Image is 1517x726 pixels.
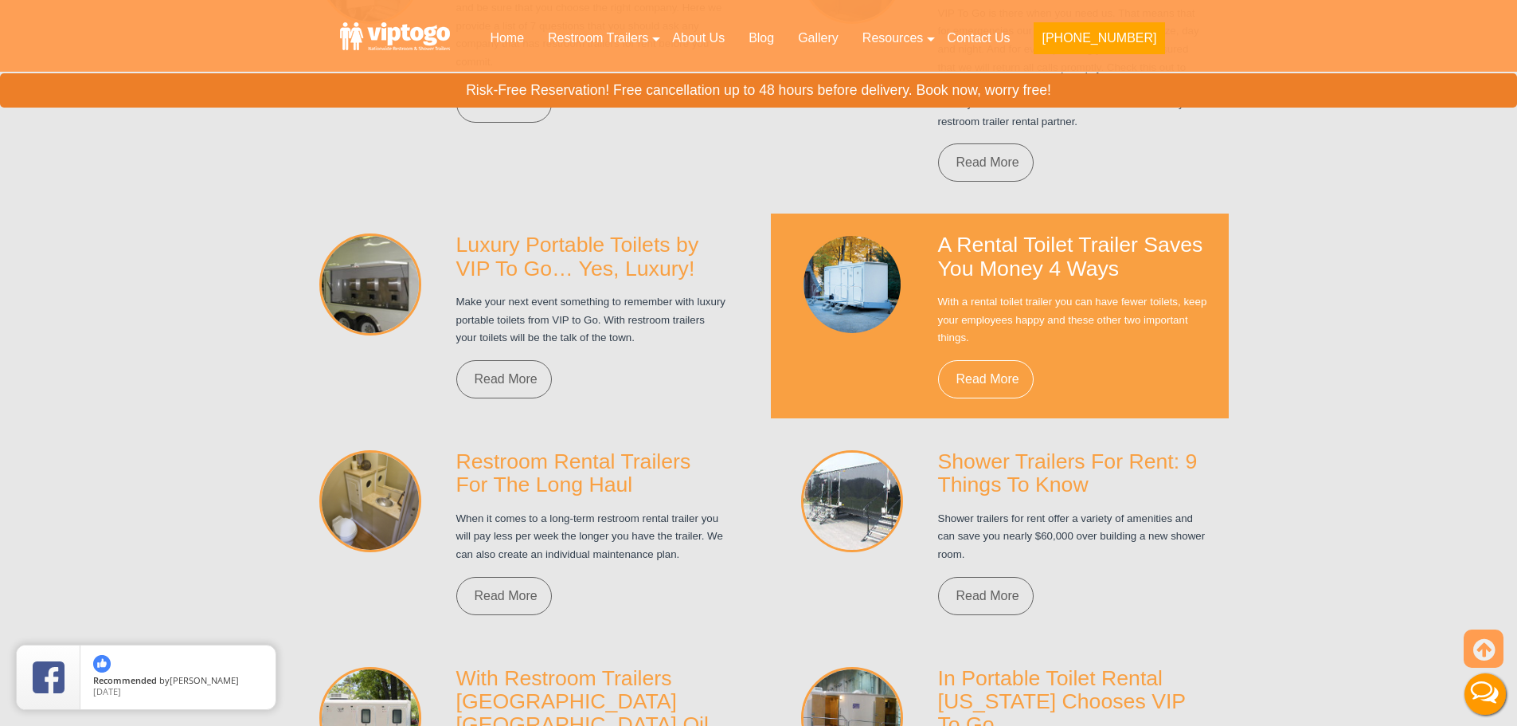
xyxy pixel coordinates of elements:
[938,360,1034,398] a: Read More
[938,450,1209,497] h3: Shower Trailers For Rent: 9 Things To Know
[33,661,65,693] img: Review Rating
[938,233,1209,281] h3: A Rental Toilet Trailer Saves You Money 4 Ways
[938,577,1034,615] a: Read More
[1022,21,1176,64] a: [PHONE_NUMBER]
[319,450,421,552] img: Restroom Rental Trailers For The Long Haul
[1453,662,1517,726] button: Live Chat
[660,21,737,56] a: About Us
[93,674,157,686] span: Recommended
[786,21,850,56] a: Gallery
[850,21,935,56] a: Resources
[1034,22,1164,54] button: [PHONE_NUMBER]
[536,21,660,56] a: Restroom Trailers
[938,510,1209,564] p: Shower trailers for rent offer a variety of amenities and can save you nearly $60,000 over buildi...
[938,293,1209,347] p: With a rental toilet trailer you can have fewer toilets, keep your employees happy and these othe...
[938,143,1034,182] a: Read More
[935,21,1022,56] a: Contact Us
[456,233,727,281] h3: Luxury Portable Toilets by VIP To Go… Yes, Luxury!
[456,577,552,615] a: Read More
[93,685,121,697] span: [DATE]
[170,674,239,686] span: [PERSON_NAME]
[737,21,786,56] a: Blog
[478,21,536,56] a: Home
[456,450,727,497] h3: Restroom Rental Trailers For The Long Haul
[456,360,552,398] a: Read More
[319,233,421,336] img: Luxury Portable Toilets by VIP To Go… Yes, Luxury!
[93,655,111,673] img: thumbs up icon
[456,510,727,564] p: When it comes to a long-term restroom rental trailer you will pay less per week the longer you ha...
[93,676,263,687] span: by
[801,450,903,552] img: Shower Trailers For Rent: 9 Things To Know
[801,233,903,336] img: A Rental Toilet Trailer Saves You Money 4 Ways
[456,293,727,347] p: Make your next event something to remember with luxury portable toilets from VIP to Go. With rest...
